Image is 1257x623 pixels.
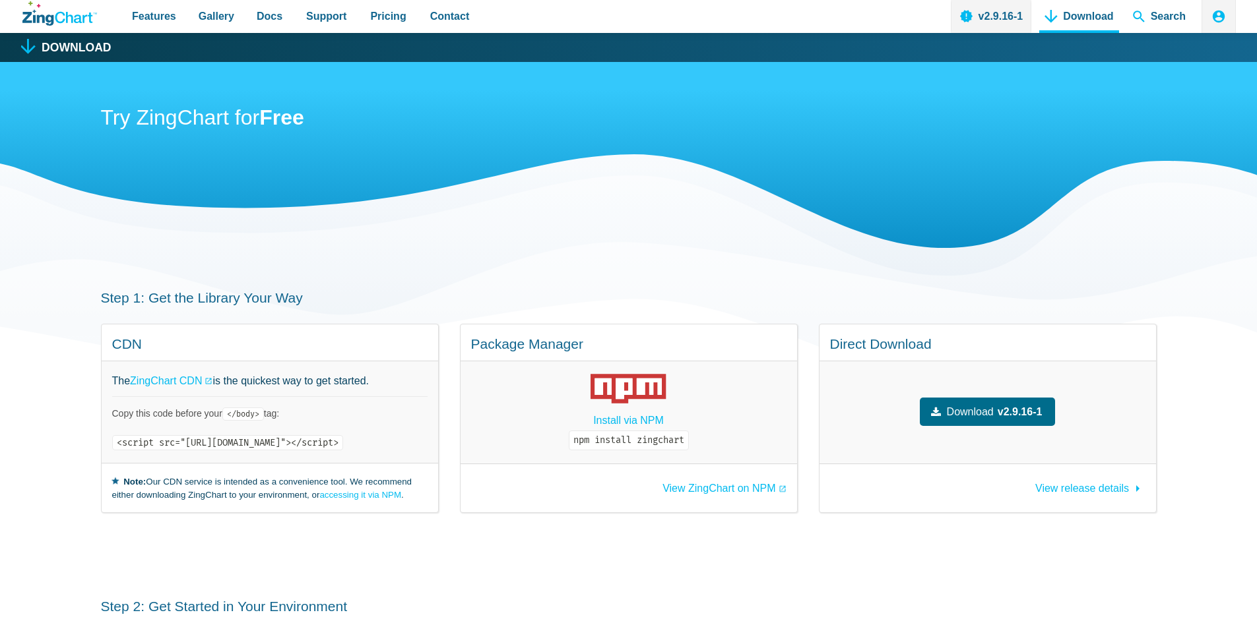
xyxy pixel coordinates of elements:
[998,403,1043,421] strong: v2.9.16-1
[1035,483,1129,494] span: View release details
[259,105,304,129] strong: Free
[662,483,786,494] a: View ZingChart on NPM
[430,7,470,25] span: Contact
[830,335,1145,353] h4: Direct Download
[947,403,994,421] span: Download
[569,430,689,450] code: npm install zingchart
[112,372,428,390] p: The is the quickest way to get started.
[593,411,664,429] a: Install via NPM
[222,407,264,421] code: </body>
[112,335,428,353] h4: CDN
[306,7,346,25] span: Support
[199,7,234,25] span: Gallery
[920,398,1056,426] a: Downloadv2.9.16-1
[257,7,282,25] span: Docs
[101,597,1157,615] h3: Step 2: Get Started in Your Environment
[112,435,343,450] code: <script src="[URL][DOMAIN_NAME]"></script>
[1035,476,1145,494] a: View release details
[22,1,97,26] a: ZingChart Logo. Click to return to the homepage
[132,7,176,25] span: Features
[42,42,112,54] h1: Download
[370,7,406,25] span: Pricing
[319,490,401,500] a: accessing it via NPM
[101,104,1157,134] h2: Try ZingChart for
[471,335,787,353] h4: Package Manager
[112,474,428,502] small: Our CDN service is intended as a convenience tool. We recommend either downloading ZingChart to y...
[130,372,212,390] a: ZingChart CDN
[123,477,146,487] strong: Note:
[112,407,428,420] p: Copy this code before your tag:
